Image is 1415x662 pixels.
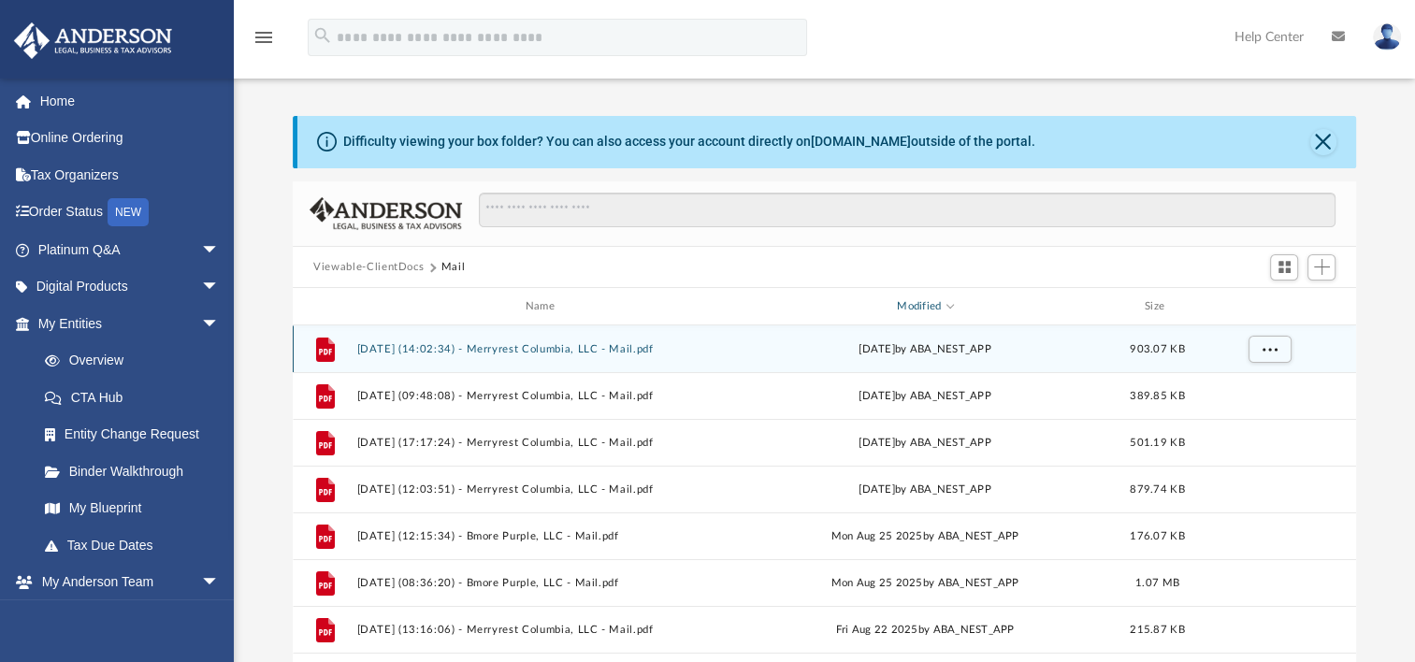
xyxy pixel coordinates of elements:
span: 501.19 KB [1130,438,1184,448]
span: arrow_drop_down [201,268,238,307]
div: Mon Aug 25 2025 by ABA_NEST_APP [739,528,1112,545]
button: Add [1307,254,1336,281]
input: Search files and folders [479,193,1336,228]
span: 176.07 KB [1130,531,1184,541]
a: Tax Organizers [13,156,248,194]
a: Binder Walkthrough [26,453,248,490]
div: id [301,298,348,315]
span: 879.74 KB [1130,484,1184,495]
i: menu [253,26,275,49]
button: Viewable-ClientDocs [313,259,424,276]
a: menu [253,36,275,49]
button: Mail [441,259,466,276]
button: [DATE] (09:48:08) - Merryrest Columbia, LLC - Mail.pdf [357,390,730,402]
button: [DATE] (08:36:20) - Bmore Purple, LLC - Mail.pdf [357,577,730,589]
a: Digital Productsarrow_drop_down [13,268,248,306]
img: Anderson Advisors Platinum Portal [8,22,178,59]
div: Name [356,298,730,315]
div: [DATE] by ABA_NEST_APP [739,482,1112,498]
button: More options [1249,336,1292,364]
span: arrow_drop_down [201,564,238,602]
span: 215.87 KB [1130,625,1184,635]
div: Size [1120,298,1195,315]
a: Home [13,82,248,120]
a: Order StatusNEW [13,194,248,232]
div: Fri Aug 22 2025 by ABA_NEST_APP [739,622,1112,639]
a: Entity Change Request [26,416,248,453]
button: [DATE] (14:02:34) - Merryrest Columbia, LLC - Mail.pdf [357,343,730,355]
button: Close [1310,129,1336,155]
div: [DATE] by ABA_NEST_APP [739,435,1112,452]
img: User Pic [1373,23,1401,50]
a: Tax Due Dates [26,526,248,564]
span: 1.07 MB [1135,578,1179,588]
button: [DATE] (12:15:34) - Bmore Purple, LLC - Mail.pdf [357,530,730,542]
a: Online Ordering [13,120,248,157]
button: Switch to Grid View [1270,254,1298,281]
div: [DATE] by ABA_NEST_APP [739,388,1112,405]
a: My Entitiesarrow_drop_down [13,305,248,342]
button: [DATE] (12:03:51) - Merryrest Columbia, LLC - Mail.pdf [357,483,730,496]
a: My Anderson Teamarrow_drop_down [13,564,238,601]
div: Difficulty viewing your box folder? You can also access your account directly on outside of the p... [343,132,1035,151]
span: arrow_drop_down [201,305,238,343]
div: Mon Aug 25 2025 by ABA_NEST_APP [739,575,1112,592]
i: search [312,25,333,46]
span: 903.07 KB [1130,344,1184,354]
button: [DATE] (13:16:06) - Merryrest Columbia, LLC - Mail.pdf [357,624,730,636]
a: My Blueprint [26,490,238,527]
div: id [1203,298,1334,315]
span: arrow_drop_down [201,231,238,269]
a: Platinum Q&Aarrow_drop_down [13,231,248,268]
div: Modified [738,298,1112,315]
span: 389.85 KB [1130,391,1184,401]
a: Overview [26,342,248,380]
button: [DATE] (17:17:24) - Merryrest Columbia, LLC - Mail.pdf [357,437,730,449]
a: [DOMAIN_NAME] [811,134,911,149]
div: NEW [108,198,149,226]
div: [DATE] by ABA_NEST_APP [739,341,1112,358]
a: CTA Hub [26,379,248,416]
